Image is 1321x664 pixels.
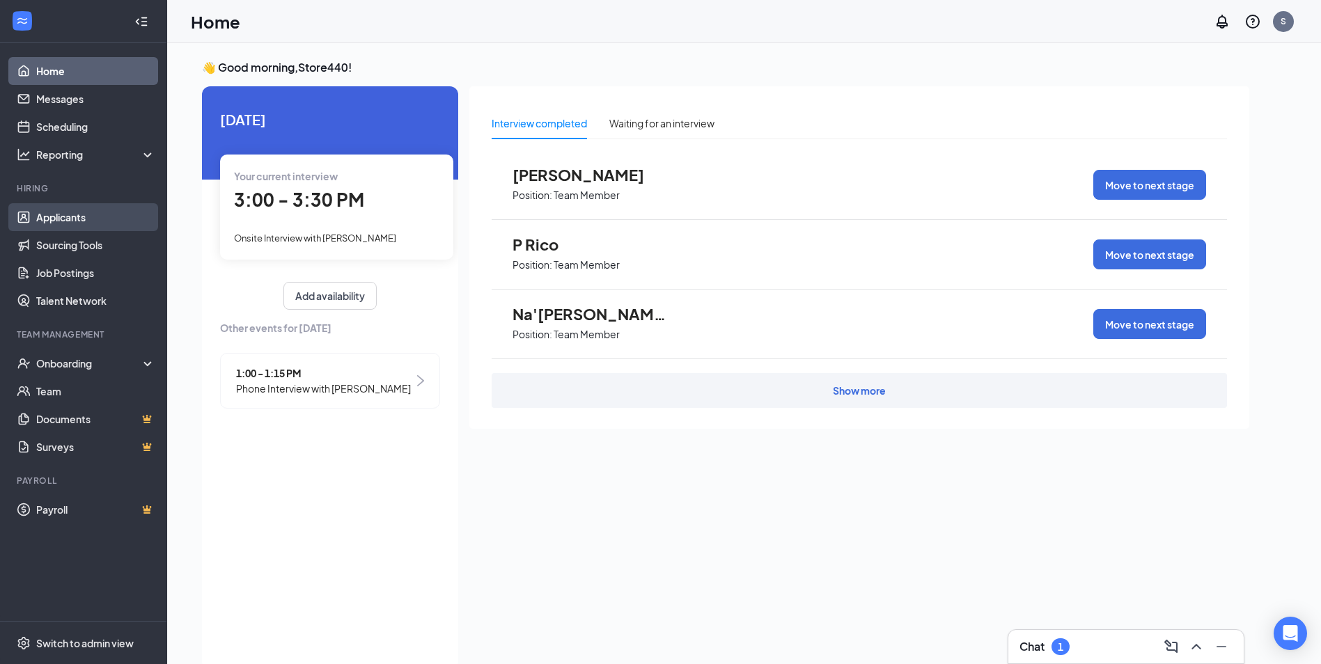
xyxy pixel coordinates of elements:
a: Messages [36,85,155,113]
svg: Settings [17,636,31,650]
a: Sourcing Tools [36,231,155,259]
svg: Analysis [17,148,31,161]
a: Talent Network [36,287,155,315]
svg: Collapse [134,15,148,29]
a: Team [36,377,155,405]
div: Open Intercom Messenger [1274,617,1307,650]
a: DocumentsCrown [36,405,155,433]
button: Minimize [1210,635,1233,658]
div: Hiring [17,182,153,194]
button: ChevronUp [1185,635,1207,658]
span: Other events for [DATE] [220,320,440,335]
span: Your current interview [234,170,338,182]
span: [DATE] [220,109,440,130]
button: Move to next stage [1093,239,1206,269]
span: Onsite Interview with [PERSON_NAME] [234,232,396,244]
h3: 👋 Good morning, Store440 ! [202,60,1249,75]
div: Interview completed [492,116,587,131]
svg: Minimize [1213,638,1230,655]
a: Home [36,57,155,85]
button: Move to next stage [1093,309,1206,339]
svg: UserCheck [17,356,31,370]
div: Reporting [36,148,156,161]
p: Team Member [554,328,620,341]
svg: WorkstreamLogo [15,14,29,28]
button: Move to next stage [1093,170,1206,200]
div: Payroll [17,475,153,487]
button: Add availability [283,282,377,310]
div: Show more [833,384,886,397]
a: SurveysCrown [36,433,155,461]
div: Team Management [17,329,153,340]
h1: Home [191,10,240,33]
svg: QuestionInfo [1244,13,1261,30]
span: 1:00 - 1:15 PM [236,365,411,381]
p: Position: [513,258,552,271]
button: ComposeMessage [1160,635,1182,658]
a: PayrollCrown [36,496,155,523]
div: S [1281,15,1286,27]
span: P Rico [513,235,666,253]
div: Onboarding [36,356,143,370]
span: Phone Interview with [PERSON_NAME] [236,381,411,396]
svg: Notifications [1214,13,1230,30]
p: Team Member [554,258,620,271]
span: [PERSON_NAME] [513,166,666,184]
svg: ChevronUp [1188,638,1205,655]
a: Applicants [36,203,155,231]
p: Team Member [554,189,620,202]
h3: Chat [1019,639,1045,654]
p: Position: [513,189,552,202]
svg: ComposeMessage [1163,638,1180,655]
span: Na'[PERSON_NAME] [513,305,666,323]
p: Position: [513,328,552,341]
div: Switch to admin view [36,636,134,650]
div: 1 [1058,641,1063,653]
a: Scheduling [36,113,155,141]
span: 3:00 - 3:30 PM [234,188,364,211]
a: Job Postings [36,259,155,287]
div: Waiting for an interview [609,116,714,131]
